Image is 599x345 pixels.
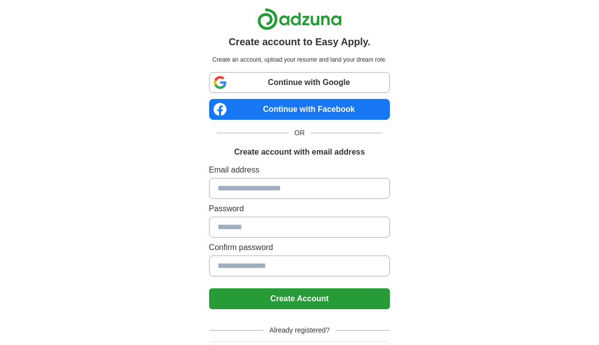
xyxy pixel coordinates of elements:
[209,203,390,215] label: Password
[209,99,390,120] a: Continue with Facebook
[289,128,311,138] span: OR
[228,34,371,49] h1: Create account to Easy Apply.
[263,325,335,336] span: Already registered?
[209,164,390,176] label: Email address
[209,242,390,254] label: Confirm password
[209,288,390,309] button: Create Account
[211,55,388,64] p: Create an account, upload your resume and land your dream role.
[234,146,365,158] h1: Create account with email address
[209,72,390,93] a: Continue with Google
[257,8,342,30] img: Adzuna logo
